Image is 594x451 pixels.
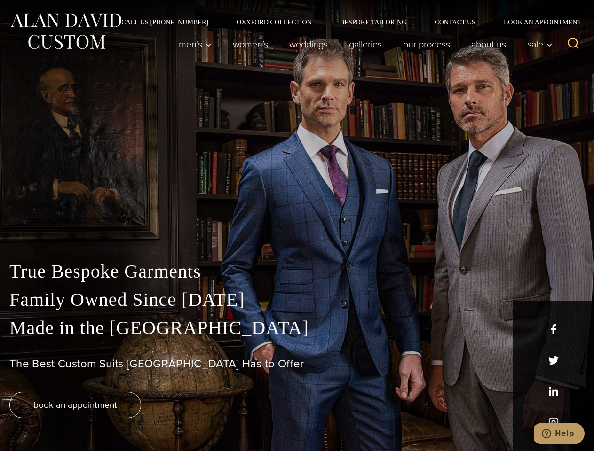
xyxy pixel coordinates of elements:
iframe: Opens a widget where you can chat to one of our agents [534,423,585,446]
nav: Secondary Navigation [107,19,585,25]
nav: Primary Navigation [168,35,558,54]
a: Our Process [393,35,461,54]
a: Women’s [222,35,279,54]
h1: The Best Custom Suits [GEOGRAPHIC_DATA] Has to Offer [9,357,585,371]
a: Bespoke Tailoring [326,19,420,25]
a: About Us [461,35,517,54]
a: Book an Appointment [490,19,585,25]
a: Contact Us [420,19,490,25]
button: View Search Form [562,33,585,55]
img: Alan David Custom [9,10,122,52]
button: Men’s sub menu toggle [168,35,222,54]
a: Galleries [339,35,393,54]
a: weddings [279,35,339,54]
a: Oxxford Collection [222,19,326,25]
span: book an appointment [33,398,117,412]
p: True Bespoke Garments Family Owned Since [DATE] Made in the [GEOGRAPHIC_DATA] [9,257,585,342]
a: book an appointment [9,392,141,418]
a: Call Us [PHONE_NUMBER] [107,19,222,25]
button: Sale sub menu toggle [517,35,558,54]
